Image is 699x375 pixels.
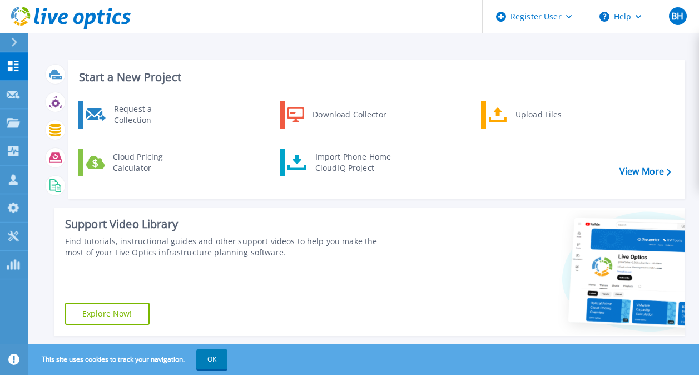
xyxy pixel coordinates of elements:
a: Explore Now! [65,303,150,325]
div: Upload Files [510,103,592,126]
div: Find tutorials, instructional guides and other support videos to help you make the most of your L... [65,236,393,258]
a: Cloud Pricing Calculator [78,149,192,176]
a: View More [619,166,671,177]
button: OK [196,349,227,369]
div: Download Collector [307,103,391,126]
h3: Start a New Project [79,71,671,83]
span: This site uses cookies to track your navigation. [31,349,227,369]
div: Import Phone Home CloudIQ Project [310,151,396,174]
div: Cloud Pricing Calculator [107,151,190,174]
div: Request a Collection [108,103,190,126]
a: Upload Files [481,101,595,129]
a: Download Collector [280,101,394,129]
a: Request a Collection [78,101,192,129]
span: BH [671,12,683,21]
div: Support Video Library [65,217,393,231]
